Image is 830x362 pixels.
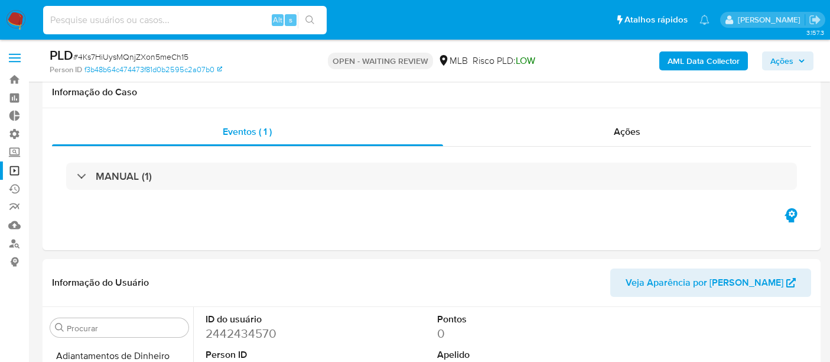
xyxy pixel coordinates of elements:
button: Veja Aparência por [PERSON_NAME] [610,269,811,297]
button: search-icon [298,12,322,28]
p: OPEN - WAITING REVIEW [328,53,433,69]
a: f3b48b64c474473f81d0b2595c2a07b0 [84,64,222,75]
b: Person ID [50,64,82,75]
span: Eventos ( 1 ) [223,125,272,138]
dt: ID do usuário [206,313,349,326]
input: Procurar [67,323,184,334]
span: # 4Ks7HiUysMQnjZXon5meCh15 [73,51,188,63]
span: Veja Aparência por [PERSON_NAME] [626,269,783,297]
span: LOW [516,54,535,67]
h3: MANUAL (1) [96,170,152,183]
span: Risco PLD: [473,54,535,67]
dd: 2442434570 [206,325,349,342]
a: Notificações [699,15,709,25]
dt: Apelido [437,348,580,361]
button: Procurar [55,323,64,332]
span: Atalhos rápidos [624,14,688,26]
b: PLD [50,46,73,64]
input: Pesquise usuários ou casos... [43,12,327,28]
span: Ações [614,125,640,138]
span: Ações [770,51,793,70]
a: Sair [809,14,821,26]
div: MLB [438,54,468,67]
button: AML Data Collector [659,51,748,70]
p: alexandra.macedo@mercadolivre.com [738,14,805,25]
h1: Informação do Usuário [52,277,149,289]
span: Alt [273,14,282,25]
dt: Person ID [206,348,349,361]
span: s [289,14,292,25]
div: MANUAL (1) [66,163,797,190]
dd: 0 [437,325,580,342]
dt: Pontos [437,313,580,326]
button: Ações [762,51,813,70]
b: AML Data Collector [668,51,740,70]
h1: Informação do Caso [52,86,811,98]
